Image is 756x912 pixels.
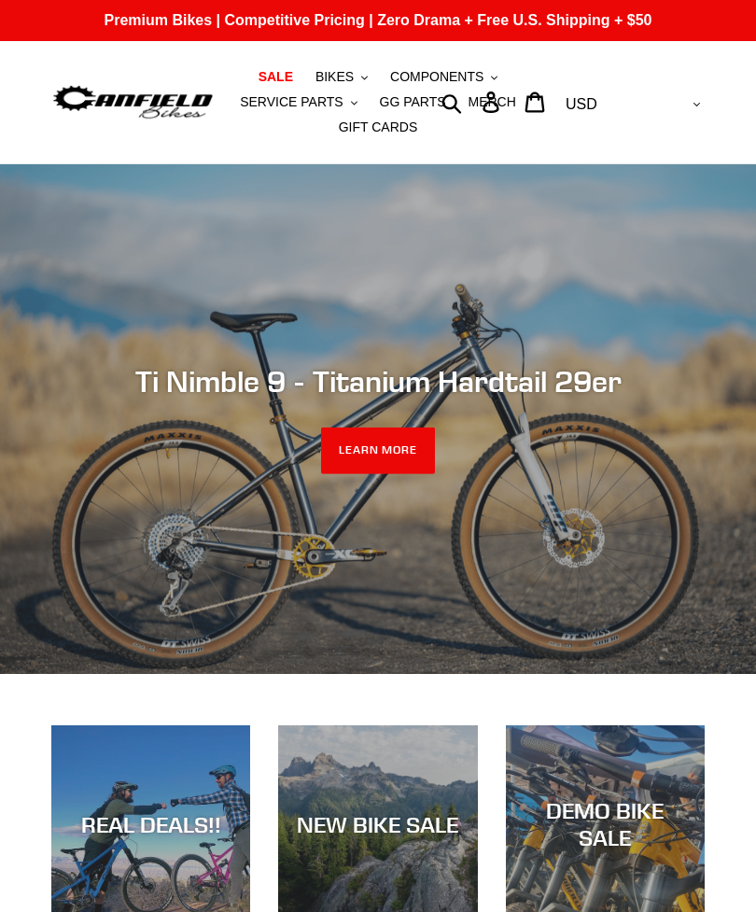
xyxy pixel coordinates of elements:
span: BIKES [315,69,354,85]
a: GG PARTS [371,90,455,115]
span: GG PARTS [380,94,446,110]
button: SERVICE PARTS [231,90,366,115]
div: REAL DEALS!! [51,811,250,838]
div: NEW BIKE SALE [278,811,477,838]
button: COMPONENTS [381,64,507,90]
div: DEMO BIKE SALE [506,797,705,851]
a: GIFT CARDS [329,115,427,140]
button: BIKES [306,64,377,90]
span: GIFT CARDS [339,119,418,135]
a: LEARN MORE [321,428,436,474]
a: SALE [249,64,302,90]
span: SALE [259,69,293,85]
img: Canfield Bikes [51,82,215,123]
span: COMPONENTS [390,69,483,85]
h2: Ti Nimble 9 - Titanium Hardtail 29er [51,364,705,400]
span: SERVICE PARTS [240,94,343,110]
